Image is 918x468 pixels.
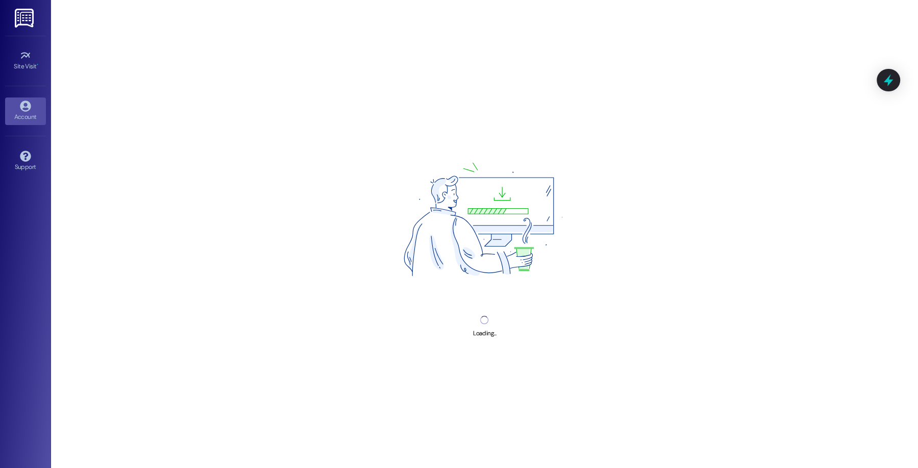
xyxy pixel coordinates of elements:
[5,147,46,175] a: Support
[37,61,38,68] span: •
[5,47,46,75] a: Site Visit •
[5,97,46,125] a: Account
[15,9,36,28] img: ResiDesk Logo
[473,328,496,339] div: Loading...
